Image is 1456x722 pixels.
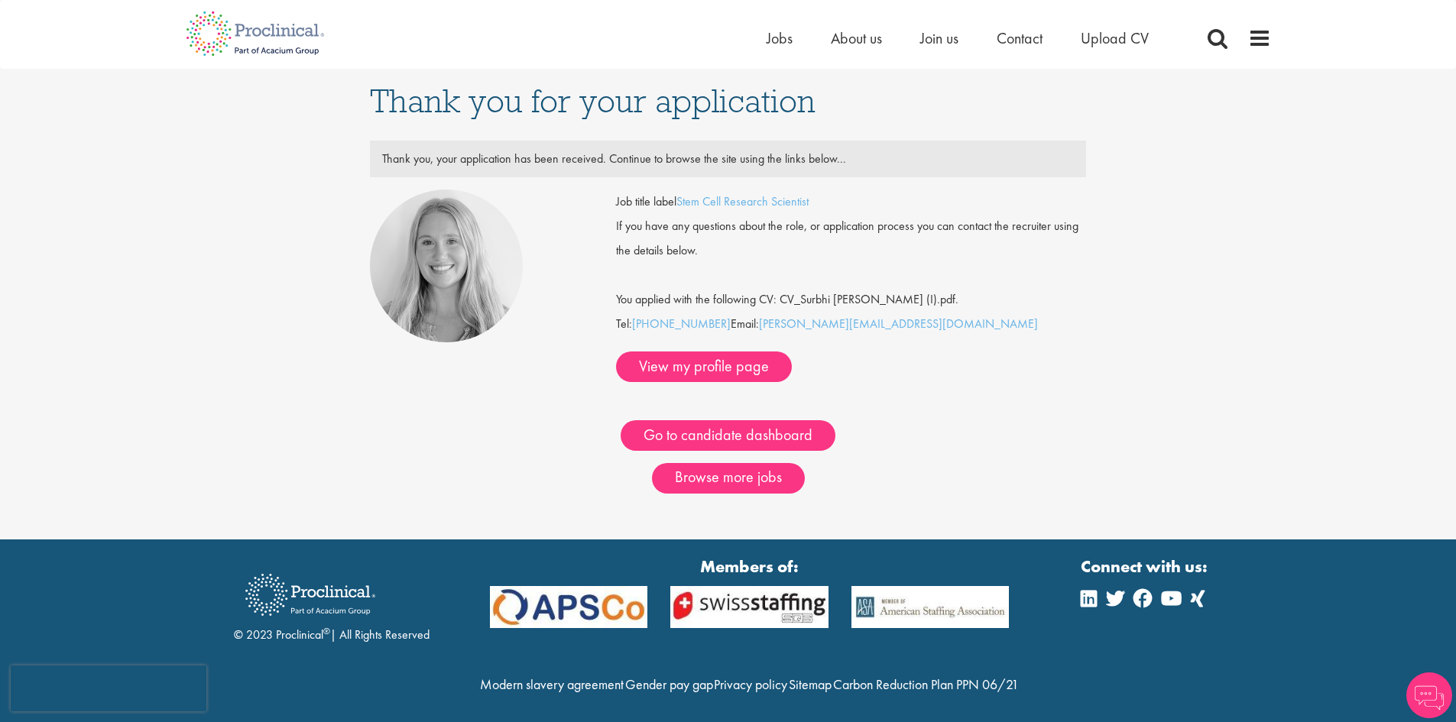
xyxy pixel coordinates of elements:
[840,586,1021,628] img: APSCo
[625,675,713,693] a: Gender pay gap
[605,189,1098,214] div: Job title label
[234,562,430,644] div: © 2023 Proclinical | All Rights Reserved
[1406,672,1452,718] img: Chatbot
[831,28,882,48] a: About us
[323,625,330,637] sup: ®
[759,316,1038,332] a: [PERSON_NAME][EMAIL_ADDRESS][DOMAIN_NAME]
[789,675,832,693] a: Sitemap
[605,214,1098,263] div: If you have any questions about the role, or application process you can contact the recruiter us...
[616,189,1086,382] div: Tel: Email:
[480,675,624,693] a: Modern slavery agreement
[676,193,809,209] a: Stem Cell Research Scientist
[632,316,731,332] a: [PHONE_NUMBER]
[11,665,206,711] iframe: reCAPTCHA
[714,675,787,693] a: Privacy policy
[652,463,805,494] a: Browse more jobs
[659,586,840,628] img: APSCo
[490,555,1010,578] strong: Members of:
[371,147,1086,171] div: Thank you, your application has been received. Continue to browse the site using the links below...
[1081,28,1149,48] a: Upload CV
[616,351,792,382] a: View my profile page
[605,263,1098,312] div: You applied with the following CV: CV_Surbhi [PERSON_NAME] (I).pdf.
[767,28,793,48] a: Jobs
[478,586,660,628] img: APSCo
[234,563,387,626] img: Proclinical Recruitment
[920,28,958,48] a: Join us
[1081,555,1211,578] strong: Connect with us:
[833,675,1019,693] a: Carbon Reduction Plan PPN 06/21
[997,28,1043,48] a: Contact
[370,189,523,342] img: Shannon Briggs
[370,80,816,121] span: Thank you for your application
[621,420,835,451] a: Go to candidate dashboard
